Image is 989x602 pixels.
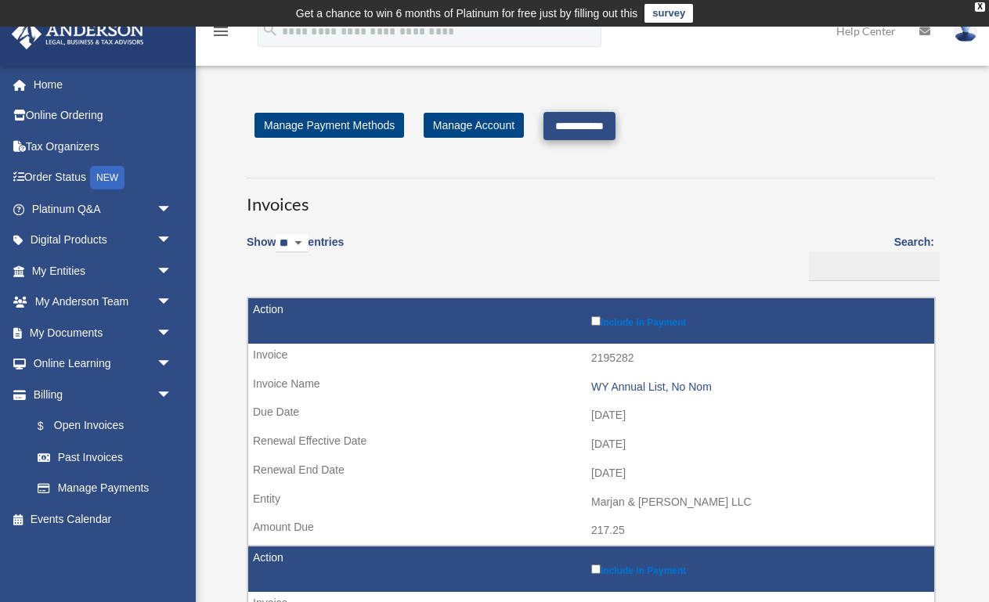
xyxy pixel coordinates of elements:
[157,225,188,257] span: arrow_drop_down
[248,459,934,488] td: [DATE]
[954,20,977,42] img: User Pic
[11,287,196,318] a: My Anderson Teamarrow_drop_down
[424,113,524,138] a: Manage Account
[157,193,188,225] span: arrow_drop_down
[975,2,985,12] div: close
[157,379,188,411] span: arrow_drop_down
[22,473,188,504] a: Manage Payments
[296,4,638,23] div: Get a chance to win 6 months of Platinum for free just by filling out this
[11,348,196,380] a: Online Learningarrow_drop_down
[262,21,279,38] i: search
[11,255,196,287] a: My Entitiesarrow_drop_down
[591,380,926,394] div: WY Annual List, No Nom
[247,178,934,217] h3: Invoices
[211,27,230,41] a: menu
[248,430,934,460] td: [DATE]
[7,19,149,49] img: Anderson Advisors Platinum Portal
[90,166,125,189] div: NEW
[803,233,934,281] label: Search:
[46,416,54,436] span: $
[157,348,188,380] span: arrow_drop_down
[11,317,196,348] a: My Documentsarrow_drop_down
[11,100,196,132] a: Online Ordering
[591,564,601,574] input: Include in Payment
[247,233,344,269] label: Show entries
[211,22,230,41] i: menu
[11,225,196,256] a: Digital Productsarrow_drop_down
[157,287,188,319] span: arrow_drop_down
[157,317,188,349] span: arrow_drop_down
[276,235,308,253] select: Showentries
[591,313,926,328] label: Include in Payment
[22,442,188,473] a: Past Invoices
[809,252,940,282] input: Search:
[157,255,188,287] span: arrow_drop_down
[11,162,196,194] a: Order StatusNEW
[248,488,934,517] td: Marjan & [PERSON_NAME] LLC
[248,516,934,546] td: 217.25
[11,131,196,162] a: Tax Organizers
[11,379,188,410] a: Billingarrow_drop_down
[248,401,934,431] td: [DATE]
[644,4,693,23] a: survey
[254,113,404,138] a: Manage Payment Methods
[11,69,196,100] a: Home
[591,316,601,326] input: Include in Payment
[248,344,934,373] td: 2195282
[591,561,926,576] label: Include in Payment
[11,503,196,535] a: Events Calendar
[11,193,196,225] a: Platinum Q&Aarrow_drop_down
[22,410,180,442] a: $Open Invoices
